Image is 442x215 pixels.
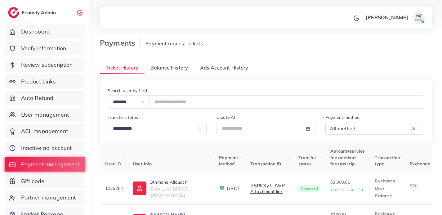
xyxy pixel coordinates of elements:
[5,74,85,89] a: Product Links
[22,10,57,16] h2: Ecomdy Admin
[150,178,209,186] p: Othmane Allouach
[21,78,56,86] span: Product Links
[412,125,415,132] button: Clear Selected
[21,94,54,102] span: Auto Refund
[5,41,85,56] a: Verify information
[375,155,400,167] span: Transaction type
[250,183,288,188] button: 28PKXyTUWP...
[250,161,281,167] span: Transaction ID
[8,7,19,18] img: logo
[330,148,365,167] span: Amount+service fee+method fee+tax+tip
[329,124,357,133] span: All method
[21,194,76,202] span: Partner management
[150,186,188,198] span: [EMAIL_ADDRESS][DOMAIN_NAME]
[200,64,248,71] span: Ads Account History
[21,177,44,185] span: Gift code
[5,157,85,172] a: Payment management
[362,11,427,24] a: [PERSON_NAME]avatar
[5,190,85,205] a: Partner management
[105,161,121,167] span: User ID
[150,64,188,71] span: Balance History
[250,189,283,194] a: Attachment link
[21,44,66,52] span: Verify information
[21,61,73,69] span: Review subscription
[21,111,69,119] span: User management
[227,185,240,192] span: USDT
[8,7,57,18] a: logoEcomdy Admin
[375,177,400,199] p: Recharge User Balance
[21,127,68,135] span: ACL management
[21,144,72,152] span: Inactive ad account
[412,11,425,24] img: avatar
[366,14,408,21] p: [PERSON_NAME]
[5,141,85,155] a: Inactive ad account
[325,114,359,120] label: Payment method
[358,123,411,133] input: Search for option
[298,185,320,192] span: Approved
[5,108,85,122] a: User management
[325,122,424,135] div: Search for option
[133,181,146,195] img: ic-user-info.36bf1079.svg
[100,38,141,47] h3: Payments
[106,64,138,71] span: Ticket History
[219,185,225,191] img: payment
[217,114,235,120] label: Create At
[145,40,203,47] span: Payment request tickets
[219,155,238,167] span: Payment Method
[5,25,85,39] a: Dashboard
[21,160,80,168] span: Payment management
[298,155,316,167] span: Transfer status
[5,91,85,105] a: Auto Refund
[5,58,85,72] a: Review subscription
[330,188,363,192] small: +$0 + $0 + $0 + $0
[21,28,50,36] span: Dashboard
[105,185,123,192] p: 1026264
[108,87,147,94] label: Search user by field
[133,161,152,167] span: User info
[5,174,85,188] a: Gift code
[410,161,430,167] span: Exchange
[330,178,365,194] p: $1,000.01
[108,114,138,120] label: Transfer status
[5,124,85,138] a: ACL management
